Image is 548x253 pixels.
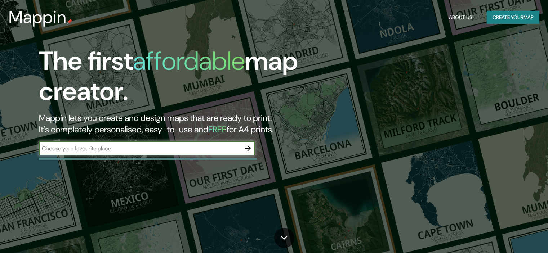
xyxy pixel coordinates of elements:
input: Choose your favourite place [39,144,241,153]
h1: The first map creator. [39,46,313,112]
button: About Us [446,11,475,24]
h3: Mappin [9,7,67,27]
button: Create yourmap [487,11,539,24]
h1: affordable [133,44,245,78]
img: mappin-pin [67,19,72,24]
h2: Mappin lets you create and design maps that are ready to print. It's completely personalised, eas... [39,112,313,135]
h5: FREE [208,124,227,135]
